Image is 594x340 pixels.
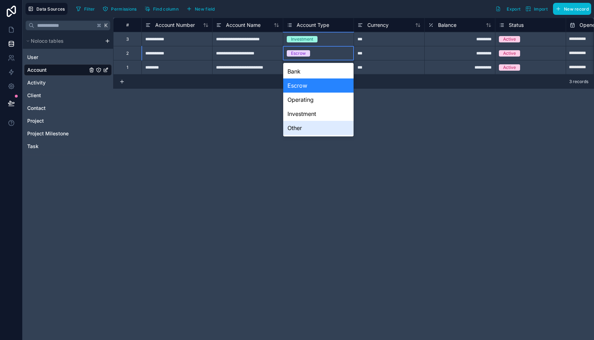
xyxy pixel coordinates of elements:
span: Account Number [155,22,195,29]
div: Other [283,121,354,135]
div: 2 [126,51,129,56]
div: 3 [126,36,129,42]
div: Active [503,50,516,57]
button: Find column [142,4,181,14]
a: Project [27,117,87,124]
div: Contact [24,102,112,114]
div: Project Milestone [24,128,112,139]
span: Noloco tables [31,37,64,45]
span: Project Milestone [27,130,69,137]
a: Project Milestone [27,130,87,137]
span: K [104,23,109,28]
div: Active [503,36,516,42]
button: Noloco tables [24,36,102,46]
div: Account [24,64,112,76]
span: Data Sources [36,6,65,12]
button: Export [493,3,523,15]
button: Data Sources [25,3,68,15]
a: Permissions [100,4,142,14]
div: Escrow [283,78,354,93]
div: Activity [24,77,112,88]
span: User [27,54,38,61]
div: 1 [127,65,128,70]
span: Status [509,22,524,29]
span: Account Name [226,22,261,29]
div: Investment [291,36,313,42]
a: Activity [27,79,87,86]
span: Project [27,117,44,124]
span: Currency [367,22,389,29]
span: Task [27,143,39,150]
span: New record [564,6,589,12]
span: New field [195,6,215,12]
span: Find column [153,6,179,12]
a: Task [27,143,87,150]
span: 3 records [569,79,588,84]
button: New record [553,3,591,15]
div: User [24,52,112,63]
div: # [119,22,136,28]
span: Account Type [297,22,329,29]
div: Client [24,90,112,101]
a: New record [550,3,591,15]
button: Import [523,3,550,15]
a: Client [27,92,87,99]
div: Bank [283,64,354,78]
div: Task [24,141,112,152]
span: Export [507,6,520,12]
a: Contact [27,105,87,112]
a: User [27,54,87,61]
div: Project [24,115,112,127]
span: Client [27,92,41,99]
button: Filter [73,4,98,14]
div: Active [503,64,516,71]
span: Balance [438,22,456,29]
a: Account [27,66,87,74]
span: Filter [84,6,95,12]
div: Operating [283,93,354,107]
button: Permissions [100,4,139,14]
span: Permissions [111,6,136,12]
button: New field [184,4,217,14]
span: Account [27,66,47,74]
div: Escrow [291,50,306,57]
div: Investment [283,107,354,121]
span: Activity [27,79,46,86]
span: Import [534,6,548,12]
span: Contact [27,105,46,112]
